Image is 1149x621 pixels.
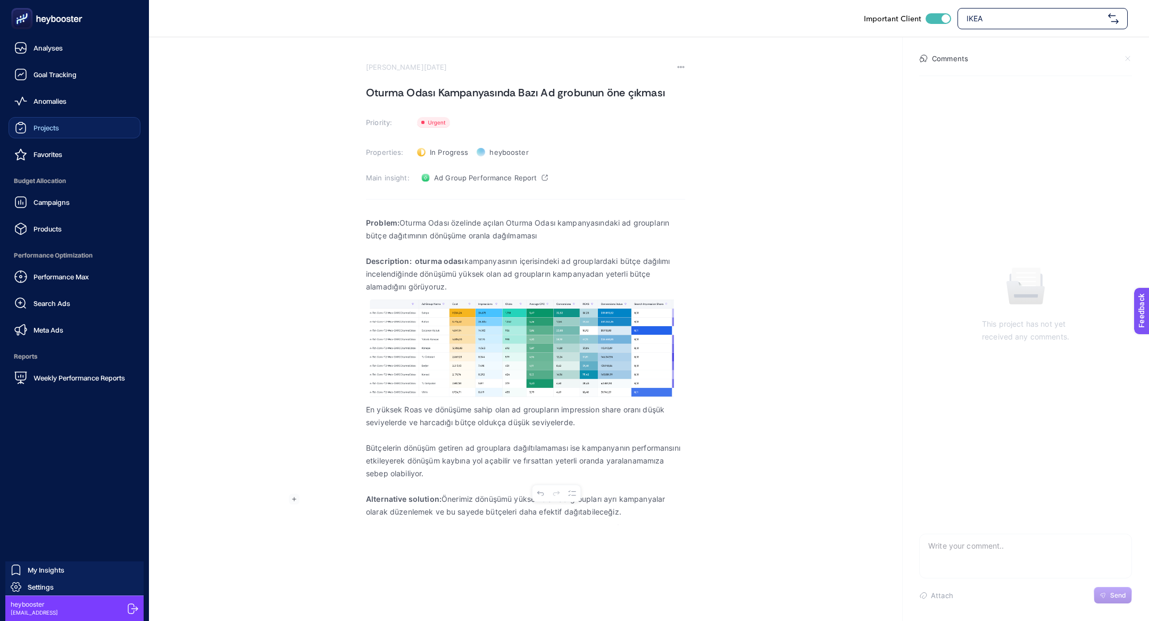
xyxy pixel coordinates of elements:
[366,148,411,156] h3: Properties:
[9,170,140,192] span: Budget Allocation
[5,561,144,578] a: My Insights
[434,173,537,182] span: Ad Group Performance Report
[34,326,63,334] span: Meta Ads
[9,293,140,314] a: Search Ads
[28,566,64,574] span: My Insights
[28,583,54,591] span: Settings
[9,367,140,388] a: Weekly Performance Reports
[366,403,685,429] p: En yüksek Roas ve dönüşüme sahip olan ad groupların impression share oranı düşük seviyelerde ve h...
[366,210,685,525] div: Rich Text Editor. Editing area: main
[366,300,674,396] img: 1755767619681-image.png
[9,192,140,213] a: Campaigns
[9,144,140,165] a: Favorites
[11,600,58,609] span: heybooster
[417,169,552,186] a: Ad Group Performance Report
[366,494,442,503] strong: Alternative solution:
[1108,13,1119,24] img: svg%3e
[9,346,140,367] span: Reports
[967,13,1104,24] span: IKEA
[366,218,399,227] strong: Problem:
[366,255,685,293] p: kampanyasının içerisindeki ad grouplardaki bütçe dağılımı incelendiğinde dönüşümü yüksek olan ad ...
[489,148,528,156] span: heybooster
[366,84,685,101] h1: Oturma Odası Kampanyasında Bazı Ad grobunun öne çıkması
[1094,587,1132,604] button: Send
[34,299,70,308] span: Search Ads
[932,54,968,63] h4: Comments
[34,225,62,233] span: Products
[34,272,89,281] span: Performance Max
[9,117,140,138] a: Projects
[9,37,140,59] a: Analyses
[11,609,58,617] span: [EMAIL_ADDRESS]
[430,148,468,156] span: In Progress
[9,218,140,239] a: Products
[9,64,140,85] a: Goal Tracking
[864,13,921,24] span: Important Client
[366,118,411,127] h3: Priority:
[5,578,144,595] a: Settings
[34,150,62,159] span: Favorites
[34,97,66,105] span: Anomalies
[366,256,464,266] strong: Description: oturma odası
[366,493,685,518] p: Önerimiz dönüşümü yüksek olan ad groupları ayrı kampanyalar olarak düzenlemek ve bu sayede bütçel...
[982,318,1069,343] p: This project has not yet received any comments.
[9,245,140,266] span: Performance Optimization
[6,3,40,12] span: Feedback
[9,266,140,287] a: Performance Max
[366,217,685,242] p: Oturma Odası özelinde açılan Oturma Odası kampanyasındaki ad groupların bütçe dağıtımının dönüşüm...
[34,198,70,206] span: Campaigns
[34,123,59,132] span: Projects
[1110,591,1126,600] span: Send
[931,591,953,600] span: Attach
[366,442,685,480] p: Bütçelerin dönüşüm getiren ad grouplara dağıltılamaması ise kampanyanın performansını etkileyerek...
[34,70,77,79] span: Goal Tracking
[366,63,447,71] time: [PERSON_NAME][DATE]
[366,173,411,182] h3: Main insight:
[34,44,63,52] span: Analyses
[9,319,140,341] a: Meta Ads
[532,485,580,501] div: Editor contextual toolbar
[9,90,140,112] a: Anomalies
[34,374,125,382] span: Weekly Performance Reports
